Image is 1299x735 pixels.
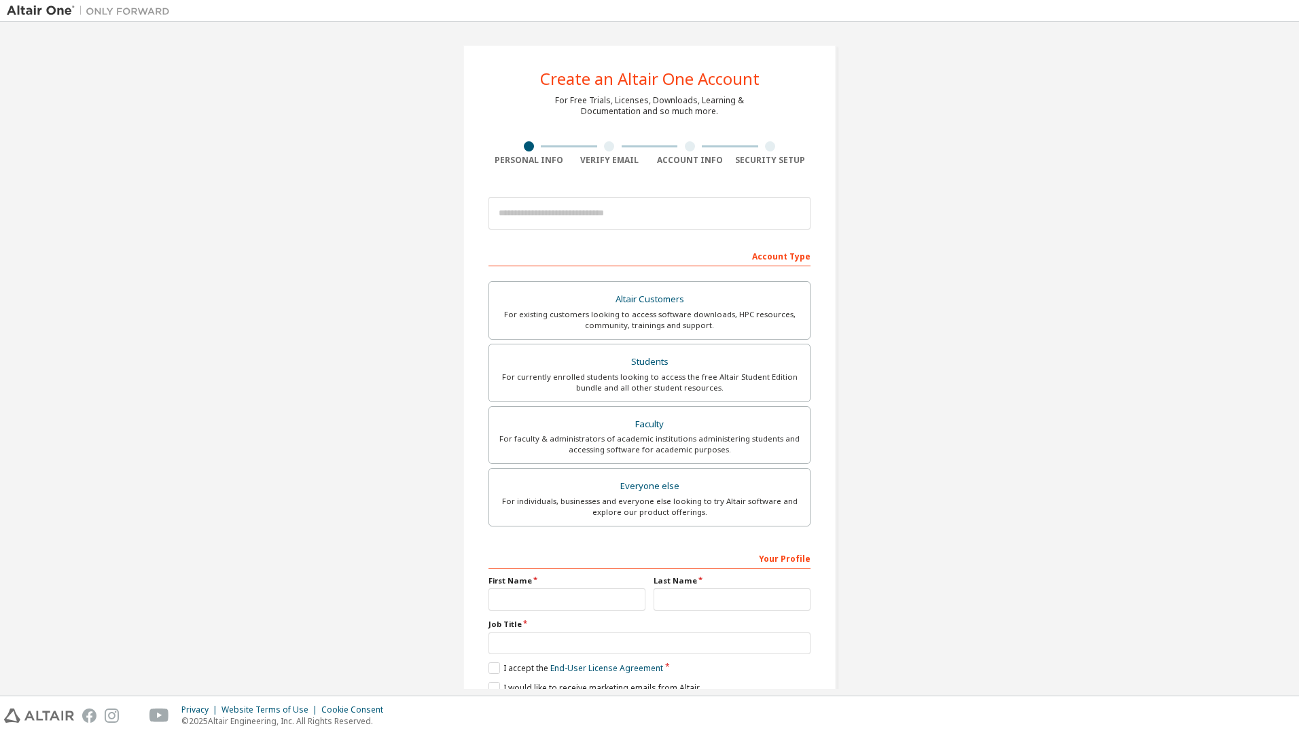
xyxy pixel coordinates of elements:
label: Job Title [488,619,811,630]
div: Verify Email [569,155,650,166]
img: instagram.svg [105,709,119,723]
label: Last Name [654,575,811,586]
div: For faculty & administrators of academic institutions administering students and accessing softwa... [497,433,802,455]
div: Students [497,353,802,372]
label: I would like to receive marketing emails from Altair [488,682,700,694]
div: Everyone else [497,477,802,496]
a: End-User License Agreement [550,662,663,674]
label: I accept the [488,662,663,674]
img: youtube.svg [149,709,169,723]
div: For individuals, businesses and everyone else looking to try Altair software and explore our prod... [497,496,802,518]
div: For Free Trials, Licenses, Downloads, Learning & Documentation and so much more. [555,95,744,117]
img: facebook.svg [82,709,96,723]
label: First Name [488,575,645,586]
div: Account Info [649,155,730,166]
p: © 2025 Altair Engineering, Inc. All Rights Reserved. [181,715,391,727]
div: For currently enrolled students looking to access the free Altair Student Edition bundle and all ... [497,372,802,393]
div: Personal Info [488,155,569,166]
div: Your Profile [488,547,811,569]
div: Website Terms of Use [221,704,321,715]
img: Altair One [7,4,177,18]
div: Faculty [497,415,802,434]
div: Security Setup [730,155,811,166]
div: Create an Altair One Account [540,71,760,87]
div: Altair Customers [497,290,802,309]
div: For existing customers looking to access software downloads, HPC resources, community, trainings ... [497,309,802,331]
div: Privacy [181,704,221,715]
img: altair_logo.svg [4,709,74,723]
div: Cookie Consent [321,704,391,715]
div: Account Type [488,245,811,266]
